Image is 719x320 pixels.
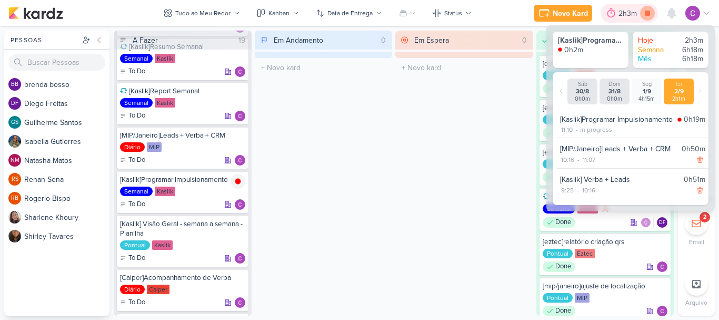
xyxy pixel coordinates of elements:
p: bb [11,82,18,88]
div: 4h15m [634,95,660,102]
div: Semanal [543,204,575,214]
div: [KASLIK] SALDO DA CONTA [543,192,668,201]
div: Colaboradores: Carlos Lima [641,217,654,228]
div: Responsável: Carlos Lima [235,199,245,210]
div: Responsável: Carlos Lima [657,306,667,316]
div: 2h3m [618,8,640,19]
input: + Novo kard [257,60,391,75]
div: Kaslik [155,187,175,196]
button: Novo Kard [534,5,592,22]
div: Kaslik [152,240,173,250]
div: Semanal [120,54,153,63]
div: Natasha Matos [8,154,21,167]
img: Carlos Lima [641,217,651,228]
div: [MIP/Janeiro]Leads + Verba + CRM [120,131,245,140]
div: Done [543,128,575,138]
div: Done [543,217,575,228]
div: [Kaslik]Report Semanal [120,86,245,96]
div: [Kaslik] Visão Geral - semana a semana - Planilha [120,219,245,238]
div: b r e n d a b o s s o [24,79,109,90]
p: Email [689,237,704,247]
div: To Do [120,253,145,264]
div: Responsável: Carlos Lima [235,66,245,77]
div: 0h19m [684,114,705,125]
div: Mês [638,54,670,64]
div: Diego Freitas [657,217,667,228]
p: Done [555,261,571,272]
div: Responsável: Diego Freitas [657,217,667,228]
img: Shirley Tavares [8,230,21,243]
div: 10:16 [581,186,596,195]
div: 0 [518,35,531,46]
img: Sharlene Khoury [8,211,21,224]
div: Pontual [543,293,573,303]
div: Guilherme Santos [8,116,21,129]
img: Carlos Lima [235,155,245,166]
div: Em Andamento [274,35,323,46]
div: 31/8 [602,88,627,95]
div: Rogerio Bispo [8,192,21,205]
img: Carlos Lima [235,199,245,210]
div: To Do [120,297,145,308]
div: Em Espera [414,35,449,46]
div: Semanal [120,187,153,196]
div: MIP [575,293,590,303]
div: 6h18m [672,54,703,64]
div: [eztec]qrcode [543,59,668,69]
img: tracking [558,47,562,52]
p: RS [12,177,18,182]
div: - [575,186,581,195]
p: To Do [128,253,145,264]
img: Carlos Lima [235,111,245,121]
div: [eztec]big numbers [543,148,668,157]
div: - [574,125,580,134]
img: tracking [231,174,245,189]
div: 30/8 [570,88,595,95]
div: [Kaslik] Verba + Leads [560,174,680,185]
img: Carlos Lima [657,306,667,316]
div: in progress [580,125,612,134]
img: kardz.app [8,7,63,20]
input: Buscar Pessoas [8,54,105,71]
div: Responsável: Carlos Lima [235,253,245,264]
div: - [575,155,582,164]
div: I s a b e l l a G u t i e r r e s [24,136,109,147]
div: brenda bosso [8,78,21,91]
div: 0h51m [684,174,705,185]
div: 19 [234,35,249,46]
div: To Do [120,199,145,210]
div: Ter [666,81,692,88]
p: To Do [128,111,145,121]
img: Carlos Lima [657,261,667,272]
img: Carlos Lima [235,297,245,308]
p: GS [11,120,18,125]
div: Responsável: Carlos Lima [235,155,245,166]
p: RB [11,196,18,201]
div: R o g e r i o B i s p o [24,193,109,204]
div: S h a r l e n e K h o u r y [24,212,109,223]
p: DF [659,220,665,226]
div: 2/9 [666,88,692,95]
div: Done [543,172,575,182]
p: Done [555,217,571,228]
div: Responsável: Carlos Lima [235,111,245,121]
div: D i e g o F r e i t a s [24,98,109,109]
div: Diário [120,142,145,152]
div: [eztec]demang gen remanescentes [543,103,668,113]
div: 0h0m [570,95,595,102]
div: [mip/janeiro]ajuste de localização [543,282,668,291]
div: Pontual [543,249,573,258]
img: Carlos Lima [235,66,245,77]
div: [MIP/Janeiro]Leads + Verba + CRM [560,143,677,154]
div: Pontual [543,115,573,124]
div: 10:16 [560,155,575,164]
div: Renan Sena [8,173,21,186]
img: Carlos Lima [235,253,245,264]
div: R e n a n S e n a [24,174,109,185]
div: 11:10 [560,125,574,134]
p: To Do [128,66,145,77]
div: 2h1m [666,95,692,102]
div: Pessoas [8,35,80,45]
div: Done [543,306,575,316]
p: To Do [128,297,145,308]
